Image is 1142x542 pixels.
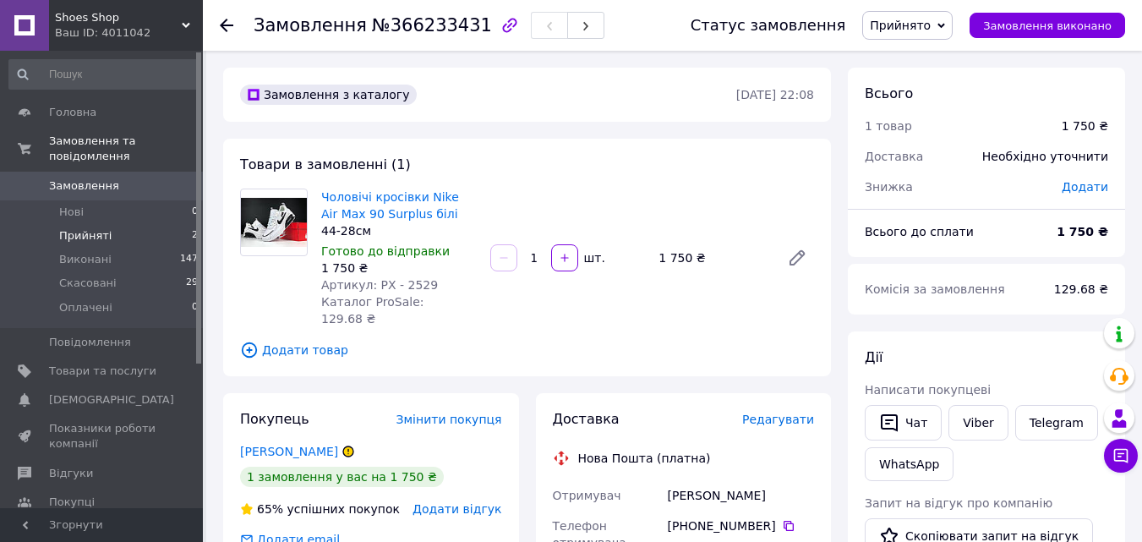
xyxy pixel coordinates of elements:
[321,190,459,221] a: Чоловічі кросівки Nike Air Max 90 Surplus білі
[865,150,923,163] span: Доставка
[865,282,1005,296] span: Комісія за замовлення
[192,228,198,244] span: 2
[1057,225,1108,238] b: 1 750 ₴
[553,411,620,427] span: Доставка
[948,405,1008,441] a: Viber
[652,246,773,270] div: 1 750 ₴
[983,19,1112,32] span: Замовлення виконано
[865,225,974,238] span: Всього до сплати
[49,364,156,379] span: Товари та послуги
[321,222,477,239] div: 44-28см
[240,501,400,517] div: успішних покупок
[865,383,991,397] span: Написати покупцеві
[972,138,1118,175] div: Необхідно уточнити
[668,517,814,534] div: [PHONE_NUMBER]
[240,445,338,458] a: [PERSON_NAME]
[49,466,93,481] span: Відгуки
[321,278,438,292] span: Артикул: PX - 2529
[49,178,119,194] span: Замовлення
[321,244,450,258] span: Готово до відправки
[865,405,942,441] button: Чат
[220,17,233,34] div: Повернутися назад
[396,413,502,426] span: Змінити покупця
[240,341,814,359] span: Додати товар
[49,392,174,408] span: [DEMOGRAPHIC_DATA]
[736,88,814,101] time: [DATE] 22:08
[192,300,198,315] span: 0
[59,228,112,244] span: Прийняті
[780,241,814,275] a: Редагувати
[240,85,417,105] div: Замовлення з каталогу
[240,467,444,487] div: 1 замовлення у вас на 1 750 ₴
[240,156,411,172] span: Товари в замовленні (1)
[49,421,156,452] span: Показники роботи компанії
[1054,282,1108,296] span: 129.68 ₴
[1104,439,1138,473] button: Чат з покупцем
[691,17,846,34] div: Статус замовлення
[59,276,117,291] span: Скасовані
[186,276,198,291] span: 29
[59,205,84,220] span: Нові
[49,335,131,350] span: Повідомлення
[865,447,953,481] a: WhatsApp
[49,105,96,120] span: Головна
[742,413,814,426] span: Редагувати
[865,119,912,133] span: 1 товар
[1015,405,1098,441] a: Telegram
[574,450,715,467] div: Нова Пошта (платна)
[580,249,607,266] div: шт.
[240,411,309,427] span: Покупець
[59,300,112,315] span: Оплачені
[1062,118,1108,134] div: 1 750 ₴
[49,134,203,164] span: Замовлення та повідомлення
[180,252,198,267] span: 147
[970,13,1125,38] button: Замовлення виконано
[257,502,283,516] span: 65%
[664,480,817,511] div: [PERSON_NAME]
[8,59,199,90] input: Пошук
[321,295,423,326] span: Каталог ProSale: 129.68 ₴
[865,349,882,365] span: Дії
[254,15,367,36] span: Замовлення
[870,19,931,32] span: Прийнято
[241,198,307,248] img: Чоловічі кросівки Nike Air Max 90 Surplus білі
[865,180,913,194] span: Знижка
[55,25,203,41] div: Ваш ID: 4011042
[413,502,501,516] span: Додати відгук
[865,85,913,101] span: Всього
[1062,180,1108,194] span: Додати
[59,252,112,267] span: Виконані
[372,15,492,36] span: №366233431
[865,496,1052,510] span: Запит на відгук про компанію
[55,10,182,25] span: Shoes Shop
[553,489,621,502] span: Отримувач
[192,205,198,220] span: 0
[49,495,95,510] span: Покупці
[321,260,477,276] div: 1 750 ₴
